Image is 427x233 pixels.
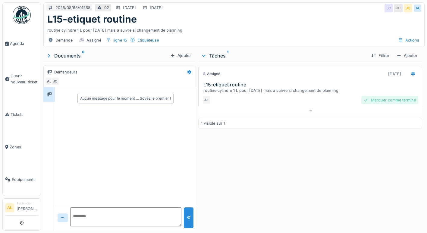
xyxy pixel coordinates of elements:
[54,69,77,75] div: Demandeurs
[168,51,193,60] div: Ajouter
[5,201,38,216] a: AL Technicien[PERSON_NAME]
[47,14,137,25] h1: L15-etiquet routine
[413,4,422,12] div: AL
[11,112,38,117] span: Tickets
[45,77,53,85] div: AL
[10,41,38,46] span: Agenda
[369,51,392,60] div: Filtrer
[385,4,393,12] div: JC
[46,52,168,59] div: Documents
[5,203,14,212] li: AL
[388,71,401,77] div: [DATE]
[11,73,38,85] span: Ouvrir nouveau ticket
[55,37,73,43] div: Demande
[137,37,159,43] div: Etiqueteuse
[202,71,220,76] div: Assigné
[47,25,421,33] div: routine cylindre 1 L pour [DATE] mais a suivre si changement de planning
[3,98,41,131] a: Tickets
[80,96,171,101] div: Aucun message pour le moment … Soyez le premier !
[3,163,41,196] a: Équipements
[395,36,422,45] div: Actions
[394,51,420,60] div: Ajouter
[394,4,403,12] div: JC
[17,201,38,214] li: [PERSON_NAME]
[404,4,412,12] div: JC
[17,201,38,206] div: Technicien
[202,96,211,104] div: AL
[55,5,90,11] div: 2025/08/63/01268
[104,5,109,11] div: 02
[113,37,127,43] div: ligne 15
[12,177,38,182] span: Équipements
[13,6,31,24] img: Badge_color-CXgf-gQk.svg
[150,5,163,11] div: [DATE]
[82,52,85,59] sup: 0
[3,131,41,163] a: Zones
[51,77,59,85] div: JC
[3,27,41,60] a: Agenda
[203,88,419,93] div: routine cylindre 1 L pour [DATE] mais a suivre si changement de planning
[361,96,418,104] div: Marquer comme terminé
[10,144,38,150] span: Zones
[123,5,136,11] div: [DATE]
[201,52,366,59] div: Tâches
[86,37,101,43] div: Assigné
[3,60,41,98] a: Ouvrir nouveau ticket
[203,82,419,88] h3: L15-etiquet routine
[227,52,228,59] sup: 1
[201,120,225,126] div: 1 visible sur 1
